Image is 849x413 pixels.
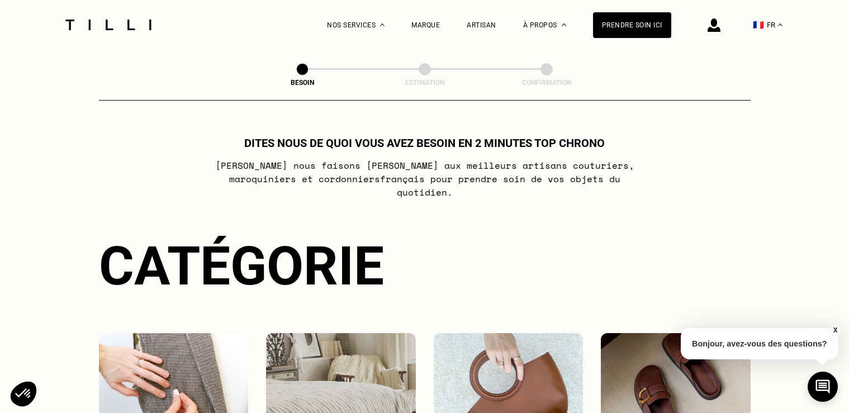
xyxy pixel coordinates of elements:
[99,235,751,297] div: Catégorie
[411,21,440,29] a: Marque
[246,79,358,87] div: Besoin
[829,324,841,336] button: X
[380,23,385,26] img: Menu déroulant
[369,79,481,87] div: Estimation
[681,328,838,359] p: Bonjour, avez-vous des questions?
[244,136,605,150] h1: Dites nous de quoi vous avez besoin en 2 minutes top chrono
[203,159,646,199] p: [PERSON_NAME] nous faisons [PERSON_NAME] aux meilleurs artisans couturiers , maroquiniers et cord...
[467,21,496,29] a: Artisan
[562,23,566,26] img: Menu déroulant à propos
[708,18,720,32] img: icône connexion
[491,79,603,87] div: Confirmation
[778,23,782,26] img: menu déroulant
[61,20,155,30] img: Logo du service de couturière Tilli
[593,12,671,38] a: Prendre soin ici
[753,20,764,30] span: 🇫🇷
